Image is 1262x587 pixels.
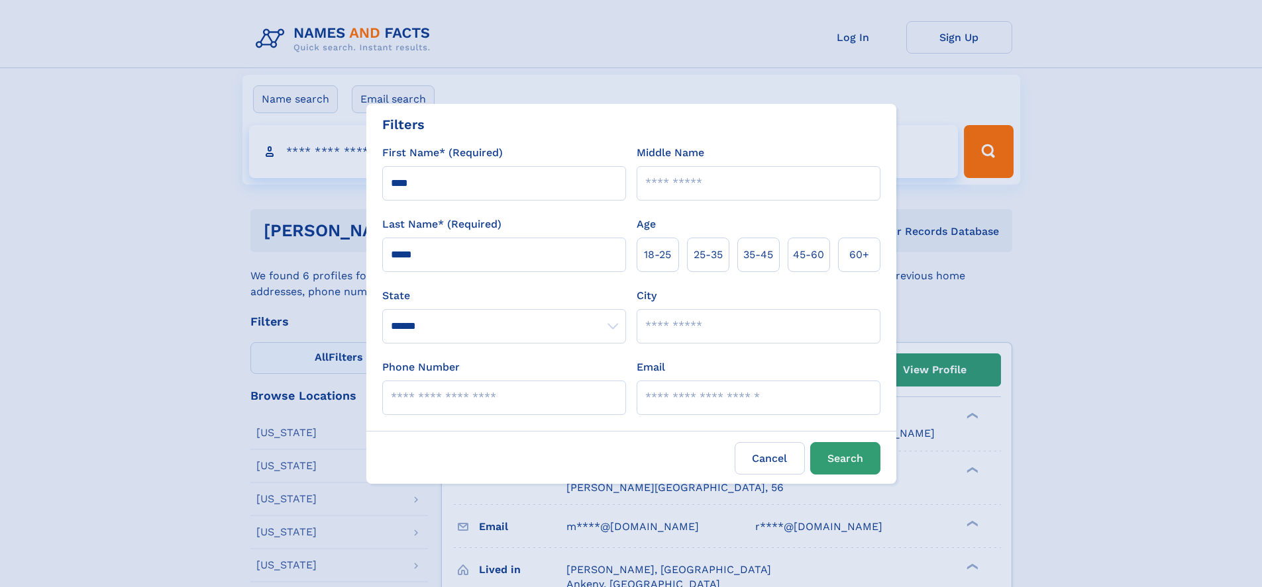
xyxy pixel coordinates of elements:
[382,288,626,304] label: State
[637,216,656,232] label: Age
[637,359,665,375] label: Email
[694,247,723,263] span: 25‑35
[793,247,824,263] span: 45‑60
[382,359,460,375] label: Phone Number
[644,247,671,263] span: 18‑25
[382,145,503,161] label: First Name* (Required)
[735,442,805,474] label: Cancel
[382,114,425,134] div: Filters
[810,442,880,474] button: Search
[637,288,657,304] label: City
[382,216,501,232] label: Last Name* (Required)
[637,145,704,161] label: Middle Name
[743,247,773,263] span: 35‑45
[849,247,869,263] span: 60+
